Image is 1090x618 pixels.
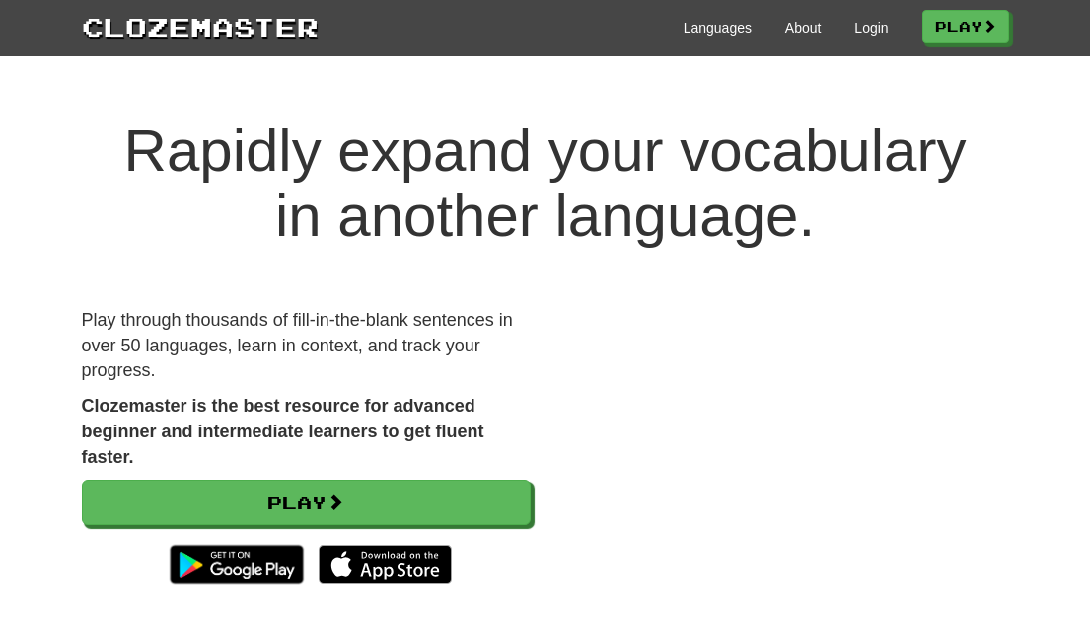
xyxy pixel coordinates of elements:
img: Get it on Google Play [160,535,313,594]
a: Login [854,18,888,38]
a: Play [922,10,1009,43]
strong: Clozemaster is the best resource for advanced beginner and intermediate learners to get fluent fa... [82,396,484,466]
a: Languages [684,18,752,38]
a: About [785,18,822,38]
img: Download_on_the_App_Store_Badge_US-UK_135x40-25178aeef6eb6b83b96f5f2d004eda3bffbb37122de64afbaef7... [319,545,452,584]
a: Play [82,480,531,525]
a: Clozemaster [82,8,319,44]
p: Play through thousands of fill-in-the-blank sentences in over 50 languages, learn in context, and... [82,308,531,384]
